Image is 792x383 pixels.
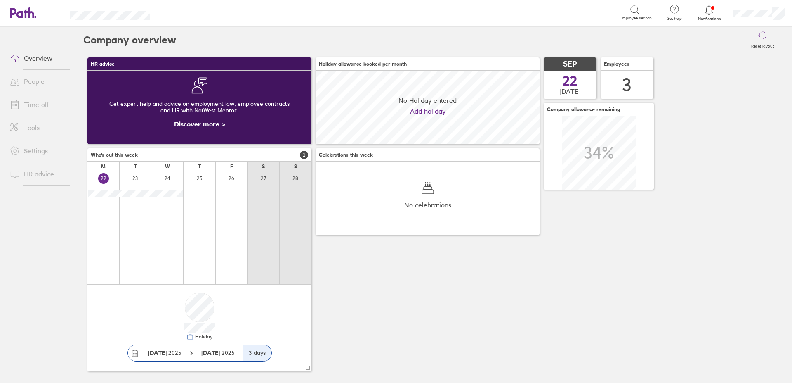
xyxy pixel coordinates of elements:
span: [DATE] [559,88,581,95]
span: 2025 [148,350,181,356]
label: Reset layout [746,41,779,49]
div: Search [172,9,193,16]
a: Overview [3,50,70,67]
div: F [230,164,233,169]
a: HR advice [3,166,70,182]
span: Celebrations this week [319,152,373,158]
div: Holiday [193,334,212,340]
span: No Holiday entered [398,97,457,104]
span: Holiday allowance booked per month [319,61,407,67]
div: S [262,164,265,169]
span: Get help [661,16,688,21]
div: M [101,164,106,169]
span: Notifications [696,17,723,21]
span: Employee search [620,16,652,21]
span: Who's out this week [91,152,138,158]
span: No celebrations [404,201,451,209]
a: Notifications [696,4,723,21]
a: Add holiday [410,107,445,115]
span: 1 [300,151,308,159]
button: Reset layout [746,27,779,53]
div: 3 days [243,345,271,361]
a: Time off [3,96,70,113]
a: Discover more > [174,120,225,128]
span: 2025 [201,350,235,356]
a: Settings [3,143,70,159]
div: W [165,164,170,169]
span: Company allowance remaining [547,107,620,112]
div: T [134,164,137,169]
div: 3 [622,74,632,95]
div: S [294,164,297,169]
span: SEP [563,60,577,69]
strong: [DATE] [201,349,222,357]
strong: [DATE] [148,349,167,357]
span: Employees [604,61,629,67]
a: Tools [3,119,70,136]
span: HR advice [91,61,115,67]
div: Get expert help and advice on employment law, employee contracts and HR with NatWest Mentor. [94,94,305,120]
span: 22 [563,74,577,88]
a: People [3,73,70,90]
h2: Company overview [83,27,176,53]
div: T [198,164,201,169]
